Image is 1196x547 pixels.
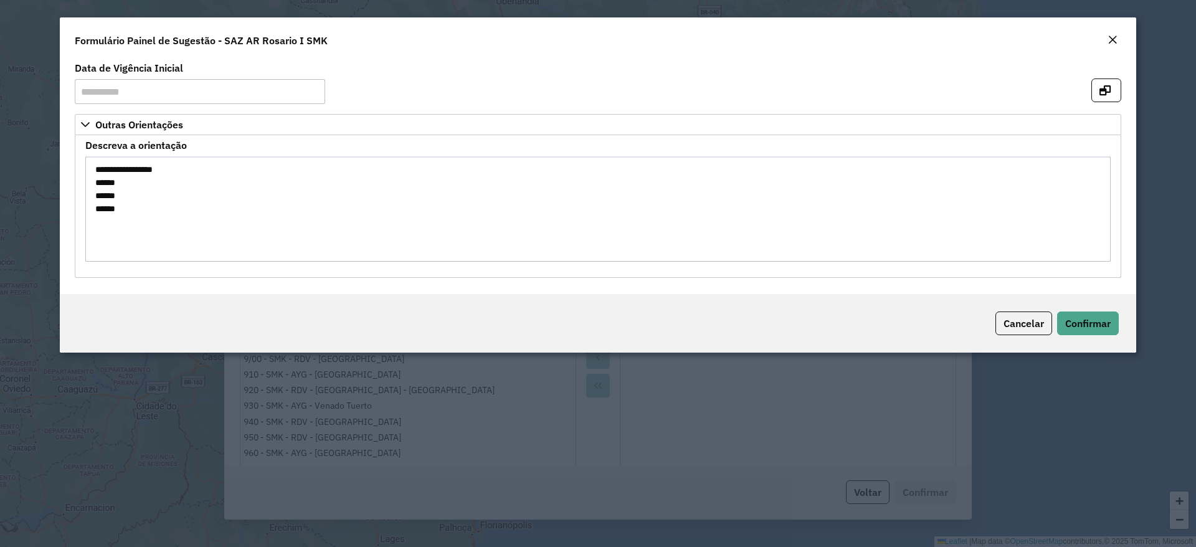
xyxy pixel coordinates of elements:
button: Cancelar [995,312,1052,335]
span: Cancelar [1004,317,1044,330]
em: Fechar [1108,35,1118,45]
div: Outras Orientações [75,135,1121,278]
label: Data de Vigência Inicial [75,60,183,75]
button: Confirmar [1057,312,1119,335]
button: Close [1104,32,1121,49]
a: Outras Orientações [75,114,1121,135]
label: Descreva a orientação [85,138,187,153]
span: Confirmar [1065,317,1111,330]
h4: Formulário Painel de Sugestão - SAZ AR Rosario I SMK [75,33,328,48]
hb-button: Confirma sugestões e abre em nova aba [1091,83,1121,95]
span: Outras Orientações [95,120,183,130]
